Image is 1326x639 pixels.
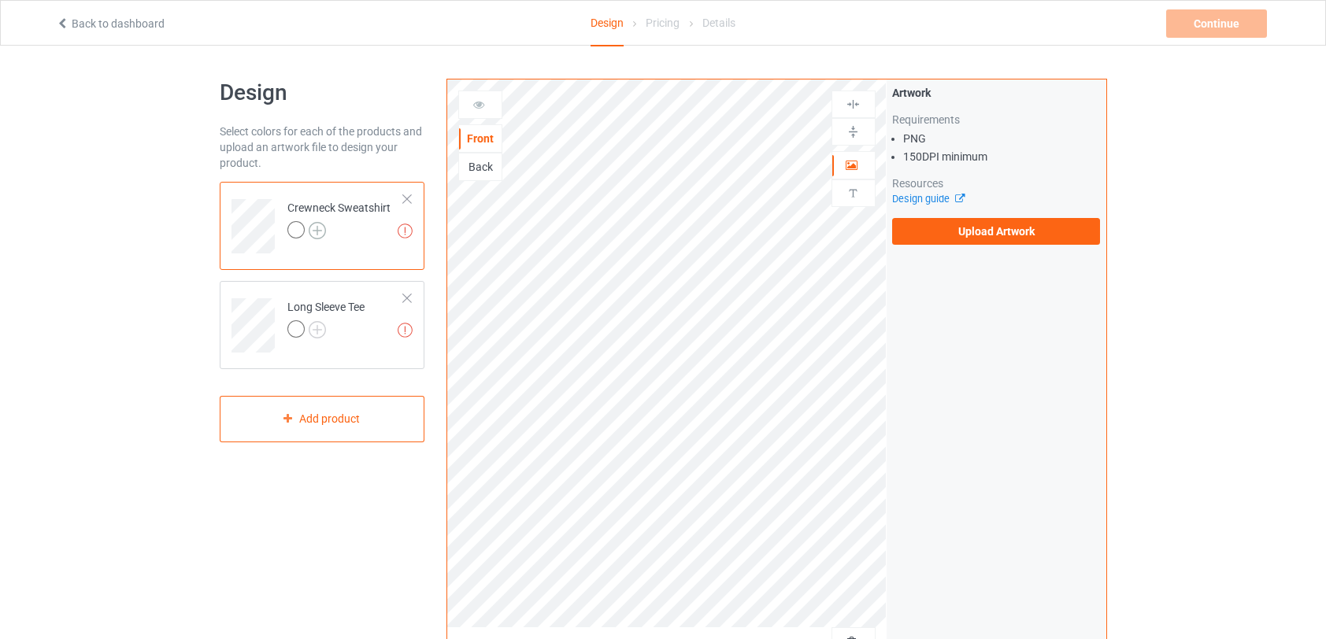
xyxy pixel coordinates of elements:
[398,223,413,238] img: exclamation icon
[892,85,1101,101] div: Artwork
[892,175,1101,191] div: Resources
[309,222,326,239] img: svg+xml;base64,PD94bWwgdmVyc2lvbj0iMS4wIiBlbmNvZGluZz0iVVRGLTgiPz4KPHN2ZyB3aWR0aD0iMjJweCIgaGVpZ2...
[459,159,502,175] div: Back
[220,396,425,442] div: Add product
[459,131,502,146] div: Front
[220,79,425,107] h1: Design
[309,321,326,338] img: svg+xml;base64,PD94bWwgdmVyc2lvbj0iMS4wIiBlbmNvZGluZz0iVVRGLTgiPz4KPHN2ZyB3aWR0aD0iMjJweCIgaGVpZ2...
[646,1,680,45] div: Pricing
[220,281,425,369] div: Long Sleeve Tee
[892,193,964,205] a: Design guide
[220,124,425,171] div: Select colors for each of the products and upload an artwork file to design your product.
[903,131,1101,146] li: PNG
[287,200,391,238] div: Crewneck Sweatshirt
[903,149,1101,164] li: 150 DPI minimum
[846,186,861,201] img: svg%3E%0A
[56,17,165,30] a: Back to dashboard
[846,97,861,112] img: svg%3E%0A
[591,1,624,46] div: Design
[702,1,735,45] div: Details
[220,182,425,270] div: Crewneck Sweatshirt
[892,218,1101,245] label: Upload Artwork
[398,323,413,338] img: exclamation icon
[846,124,861,139] img: svg%3E%0A
[892,112,1101,127] div: Requirements
[287,299,365,337] div: Long Sleeve Tee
